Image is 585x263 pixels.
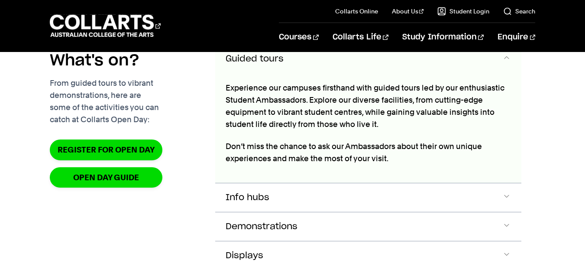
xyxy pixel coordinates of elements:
[50,167,162,188] a: OPEN DAY GUIDE
[226,193,269,203] span: Info hubs
[392,7,424,16] a: About Us
[215,73,521,183] div: Guided tours
[215,212,521,241] button: Demonstrations
[226,54,284,64] span: Guided tours
[50,77,201,126] p: From guided tours to vibrant demonstrations, here are some of the activities you can catch at Col...
[215,45,521,73] button: Guided tours
[402,23,484,52] a: Study Information
[226,251,263,261] span: Displays
[50,51,139,70] h2: What's on?
[498,23,535,52] a: Enquire
[503,7,535,16] a: Search
[50,13,161,38] div: Go to homepage
[279,23,318,52] a: Courses
[437,7,489,16] a: Student Login
[50,140,162,160] a: Register for Open Day
[226,140,511,165] p: Don’t miss the chance to ask our Ambassadors about their own unique experiences and make the most...
[215,183,521,212] button: Info hubs
[226,82,511,130] p: Experience our campuses firsthand with guided tours led by our enthusiastic Student Ambassadors. ...
[226,222,297,232] span: Demonstrations
[333,23,388,52] a: Collarts Life
[335,7,378,16] a: Collarts Online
